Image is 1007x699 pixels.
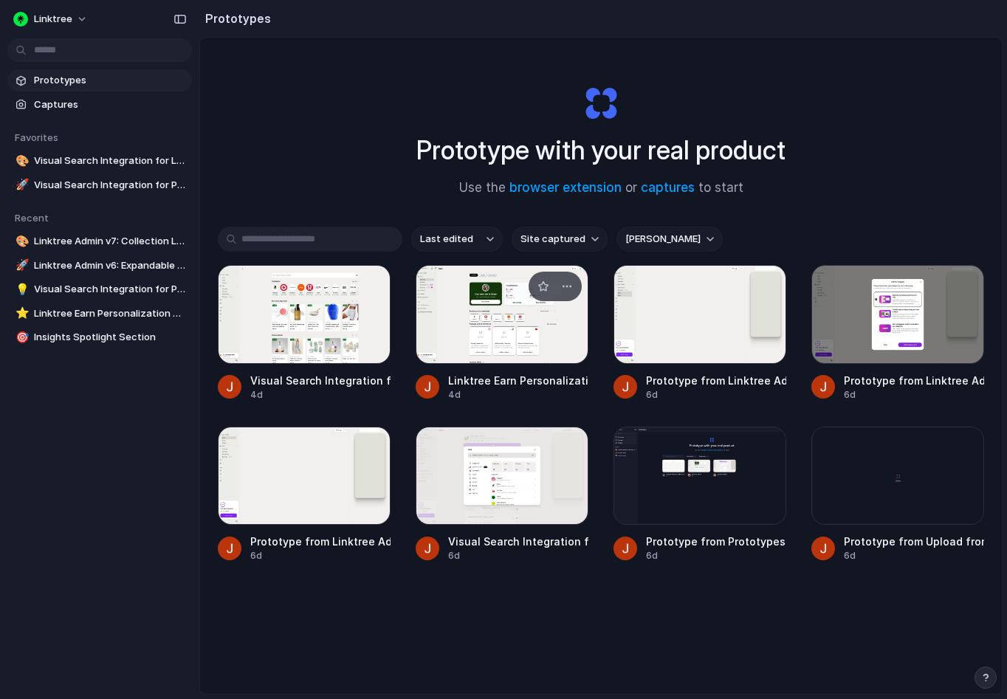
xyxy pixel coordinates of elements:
[641,180,695,195] a: captures
[416,131,786,170] h1: Prototype with your real product
[844,549,984,562] div: 6d
[416,265,588,402] a: Linktree Earn Personalization Prototype v2Linktree Earn Personalization Prototype v24d
[509,180,622,195] a: browser extension
[811,265,984,402] a: Prototype from Linktree Admin v3Prototype from Linktree Admin v36d
[625,232,701,247] span: [PERSON_NAME]
[34,178,186,193] span: Visual Search Integration for Product Addition
[218,265,391,402] a: Visual Search Integration for Product AdditionVisual Search Integration for Product Addition4d
[250,549,391,562] div: 6d
[16,153,26,170] div: 🎨
[16,176,26,193] div: 🚀
[646,388,786,402] div: 6d
[16,329,26,346] div: 🎯
[7,278,192,300] a: 💡Visual Search Integration for Product Addition
[34,330,186,345] span: Insights Spotlight Section
[811,427,984,563] a: Prototype from Upload from Extension v2Prototype from Upload from Extension v26d
[34,73,186,88] span: Prototypes
[13,282,28,297] button: 💡
[34,282,186,297] span: Visual Search Integration for Product Addition
[16,281,26,298] div: 💡
[7,174,192,196] a: 🚀Visual Search Integration for Product Addition
[7,7,95,31] button: Linktree
[34,154,186,168] span: Visual Search Integration for Linktree v1
[13,178,28,193] button: 🚀
[7,326,192,348] a: 🎯Insights Spotlight Section
[512,227,608,252] button: Site captured
[250,373,391,388] div: Visual Search Integration for Product Addition
[844,534,984,549] div: Prototype from Upload from Extension v2
[7,150,192,172] a: 🎨Visual Search Integration for Linktree v1
[448,373,588,388] div: Linktree Earn Personalization Prototype v2
[15,212,49,224] span: Recent
[844,388,984,402] div: 6d
[7,69,192,92] a: Prototypes
[15,131,58,143] span: Favorites
[646,373,786,388] div: Prototype from Linktree Admin v4
[448,549,588,562] div: 6d
[13,258,28,273] button: 🚀
[34,306,186,321] span: Linktree Earn Personalization Prototype v2
[844,373,984,388] div: Prototype from Linktree Admin v3
[7,94,192,116] a: Captures
[218,427,391,563] a: Prototype from Linktree Admin DashboardPrototype from Linktree Admin Dashboard6d
[614,265,786,402] a: Prototype from Linktree Admin v4Prototype from Linktree Admin v46d
[416,427,588,563] a: Visual Search Integration for Linktree v1Visual Search Integration for Linktree v16d
[459,179,743,198] span: Use the or to start
[646,549,786,562] div: 6d
[34,258,186,273] span: Linktree Admin v6: Expandable Collection Layout
[646,534,786,549] div: Prototype from Prototypes
[520,232,585,247] span: Site captured
[7,303,192,325] a: ⭐Linktree Earn Personalization Prototype v2
[448,388,588,402] div: 4d
[34,97,186,112] span: Captures
[7,230,192,252] a: 🎨Linktree Admin v7: Collection Layout Update
[7,255,192,277] a: 🚀Linktree Admin v6: Expandable Collection Layout
[16,257,26,274] div: 🚀
[448,534,588,549] div: Visual Search Integration for Linktree v1
[616,227,723,252] button: [PERSON_NAME]
[13,234,28,249] button: 🎨
[13,306,28,321] button: ⭐
[420,232,473,247] span: Last edited
[34,12,72,27] span: Linktree
[250,534,391,549] div: Prototype from Linktree Admin Dashboard
[16,305,26,322] div: ⭐
[13,154,28,168] button: 🎨
[199,10,271,27] h2: Prototypes
[250,388,391,402] div: 4d
[614,427,786,563] a: Prototype from PrototypesPrototype from Prototypes6d
[34,234,186,249] span: Linktree Admin v7: Collection Layout Update
[16,233,26,250] div: 🎨
[13,330,28,345] button: 🎯
[411,227,503,252] button: Last edited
